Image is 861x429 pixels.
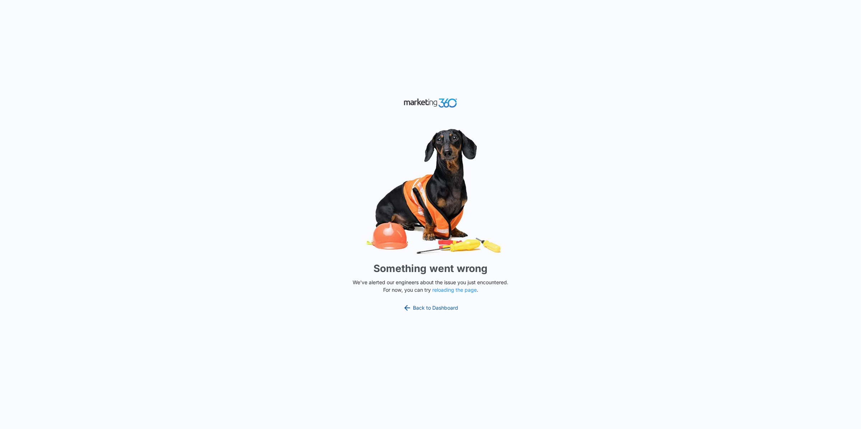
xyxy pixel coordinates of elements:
button: reloading the page [432,287,477,293]
h1: Something went wrong [373,261,488,276]
img: Sad Dog [323,124,538,258]
a: Back to Dashboard [403,304,458,312]
p: We've alerted our engineers about the issue you just encountered. For now, you can try . [350,278,511,294]
img: Marketing 360 Logo [404,97,457,109]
